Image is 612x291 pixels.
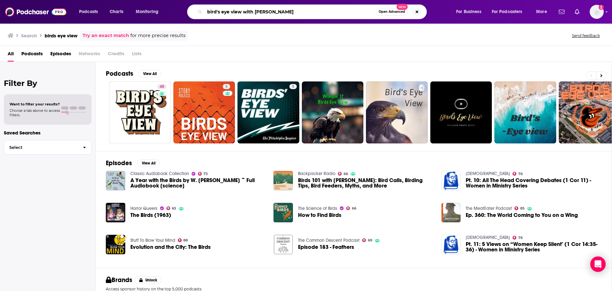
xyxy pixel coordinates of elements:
a: 65 [166,206,177,210]
a: 66 [338,172,348,176]
a: Podcasts [21,49,43,62]
a: How to Find Birds [298,212,341,218]
a: Ep. 360: The World Coming to You on a Wing [441,203,461,222]
a: A Year with the Birds by W. Warde Fowler ~ Full Audiobook [science] [130,178,266,188]
a: 76 [513,236,523,240]
img: The Birds (1963) [106,203,125,222]
a: All [8,49,14,62]
a: EpisodesView All [106,159,160,167]
a: Pt. 11: 5 Views on “Women Keep Silent" (1 Cor 14:35-36) - Women in Ministry Series [466,241,601,252]
a: Podchaser - Follow, Share and Rate Podcasts [5,6,66,18]
h2: Brands [106,276,132,284]
a: 76 [513,172,523,176]
a: 85 [514,206,525,210]
img: A Year with the Birds by W. Warde Fowler ~ Full Audiobook [science] [106,171,125,190]
a: Evolution and the City: The Birds [130,244,211,250]
button: open menu [532,7,555,17]
input: Search podcasts, credits, & more... [205,7,376,17]
img: Evolution and the City: The Birds [106,235,125,254]
button: open menu [452,7,489,17]
h3: Search [21,33,37,39]
span: Monitoring [136,7,158,16]
div: Open Intercom Messenger [590,257,606,272]
h2: Podcasts [106,70,133,78]
a: BibleThinker [466,171,510,176]
button: open menu [488,7,532,17]
a: BibleThinker [466,235,510,240]
div: Search podcasts, credits, & more... [193,4,433,19]
span: 65 [172,207,176,210]
button: Unlock [135,276,162,284]
a: Try an exact match [83,32,129,39]
button: View All [138,70,161,78]
span: Open Advanced [379,10,405,13]
h2: Episodes [106,159,132,167]
span: A Year with the Birds by W. [PERSON_NAME] ~ Full Audiobook [science] [130,178,266,188]
a: 69 [362,238,372,242]
a: Show notifications dropdown [572,6,582,17]
a: Classic Audiobook Collection [130,171,189,176]
button: open menu [131,7,167,17]
span: Logged in as BerkMarc [590,5,604,19]
span: Charts [110,7,123,16]
span: 76 [518,236,523,239]
span: 85 [520,207,525,210]
h2: Filter By [4,79,91,88]
span: Want to filter your results? [10,102,60,106]
a: The MeatEater Podcast [466,206,512,211]
span: For Business [456,7,481,16]
img: How to Find Birds [273,203,293,222]
span: Select [4,145,78,149]
span: 5 [225,84,228,90]
a: Backpacker Radio [298,171,335,176]
a: Horror Queers [130,206,157,211]
svg: Add a profile image [599,5,604,10]
a: 5 [289,84,297,89]
h3: birds eye view [45,33,77,39]
a: 45 [109,81,171,143]
a: PodcastsView All [106,70,161,78]
span: 69 [368,239,372,242]
button: Show profile menu [590,5,604,19]
span: Networks [79,49,100,62]
img: Pt. 10: All The Head Covering Debates (1 Cor 11) - Women in Ministry Series [441,171,461,190]
a: The Birds (1963) [130,212,171,218]
span: 73 [203,172,208,175]
a: The Science of Birds [298,206,337,211]
button: open menu [75,7,106,17]
a: 45 [157,84,167,89]
span: 76 [518,172,523,175]
span: 88 [183,239,188,242]
button: Send feedback [570,33,602,38]
a: 5 [173,81,235,143]
a: 73 [198,172,208,176]
span: 45 [160,84,164,90]
span: for more precise results [130,32,186,39]
a: Birds 101 with Alison Kondler: Bird Calls, Birding Tips, Bird Feeders, Myths, and More [298,178,434,188]
a: 66 [346,206,356,210]
span: Choose a tab above to access filters. [10,108,60,117]
span: For Podcasters [492,7,522,16]
a: 5 [237,81,299,143]
img: Pt. 11: 5 Views on “Women Keep Silent" (1 Cor 14:35-36) - Women in Ministry Series [441,235,461,254]
a: Episode 183 - Feathers [298,244,354,250]
a: Stuff To Blow Your Mind [130,238,175,243]
a: Ep. 360: The World Coming to You on a Wing [466,212,578,218]
a: Pt. 10: All The Head Covering Debates (1 Cor 11) - Women in Ministry Series [466,178,601,188]
a: 88 [178,238,188,242]
p: Saved Searches [4,130,91,136]
a: Episodes [50,49,71,62]
img: User Profile [590,5,604,19]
